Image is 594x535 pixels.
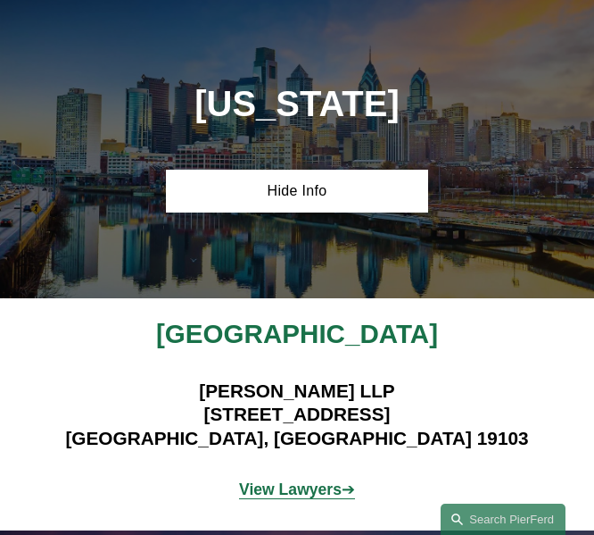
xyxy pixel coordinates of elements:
a: Hide Info [166,170,427,213]
a: View Lawyers➔ [239,481,355,498]
h1: [US_STATE] [36,84,558,125]
h4: [PERSON_NAME] LLP [STREET_ADDRESS] [GEOGRAPHIC_DATA], [GEOGRAPHIC_DATA] 19103 [36,380,558,450]
span: [GEOGRAPHIC_DATA] [156,319,438,348]
span: ➔ [239,481,355,498]
strong: View Lawyers [239,481,342,498]
a: Search this site [441,504,565,535]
